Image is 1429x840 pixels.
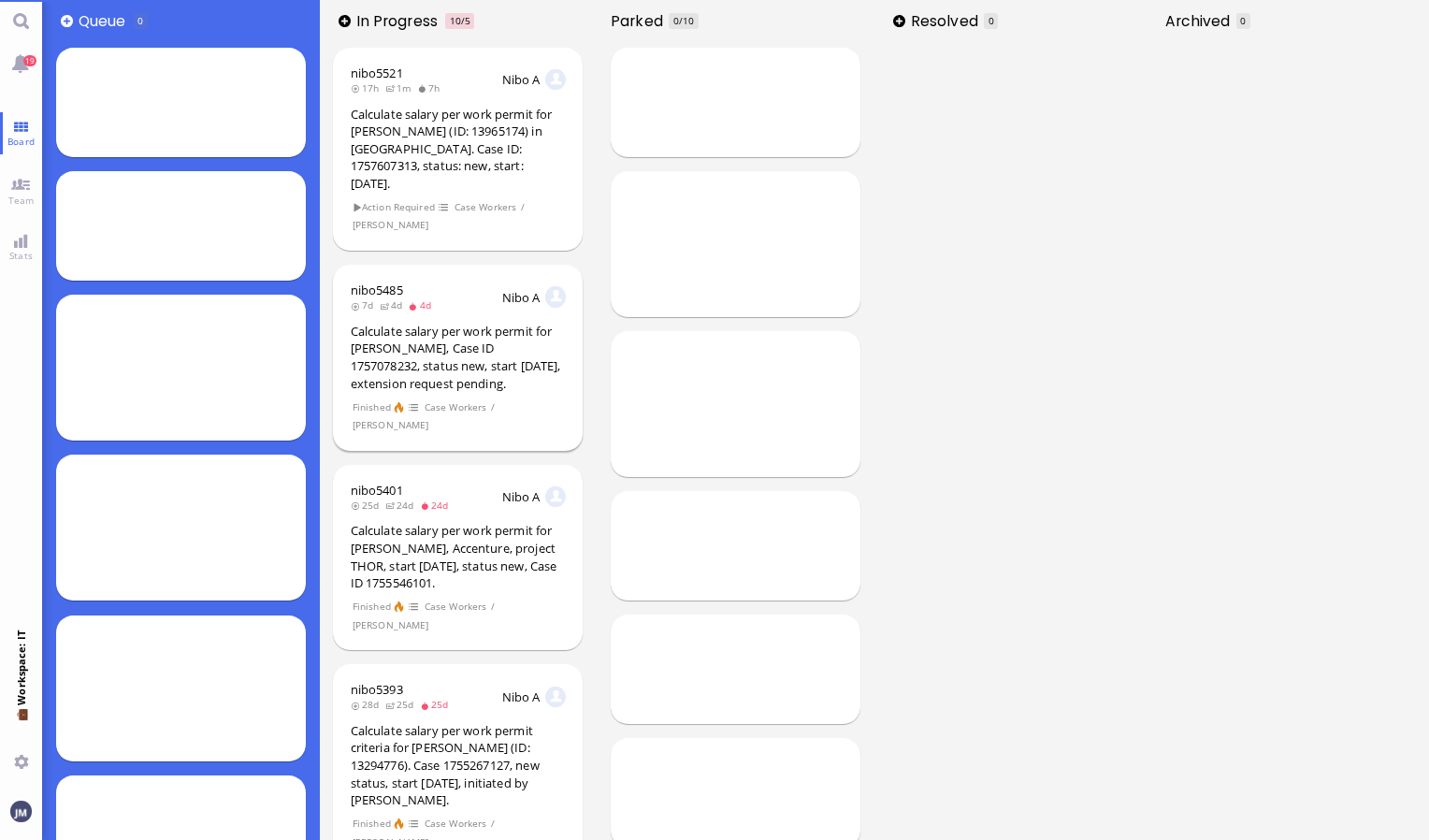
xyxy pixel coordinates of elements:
span: Stats [5,249,37,262]
div: Calculate salary per work permit for [PERSON_NAME], Accenture, project THOR, start [DATE], status... [351,522,567,591]
span: /10 [679,14,694,27]
img: NA [545,687,566,707]
span: 10 [450,14,461,27]
span: In progress [356,10,444,32]
span: 1m [385,81,417,94]
div: Calculate salary per work permit for [PERSON_NAME] (ID: 13965174) in [GEOGRAPHIC_DATA]. Case ID: ... [351,106,567,193]
img: NA [545,286,566,307]
span: 24d [385,499,420,512]
span: [PERSON_NAME] [352,217,429,233]
span: / [490,816,496,832]
span: / [520,199,526,215]
div: Calculate salary per work permit criteria for [PERSON_NAME] (ID: 13294776). Case 1755267127, new ... [351,722,567,809]
span: 0 [137,14,143,27]
span: 17h [351,81,385,94]
span: 28d [351,698,385,711]
span: Action Required [352,199,436,215]
span: Finished [352,816,391,832]
span: Finished [352,399,391,415]
span: 19 [23,55,36,66]
span: 7h [417,81,446,94]
span: 25d [385,698,420,711]
span: 4d [408,298,437,311]
span: 25d [420,698,455,711]
span: Parked [611,10,669,32]
span: Board [3,135,39,148]
span: In progress is overloaded [445,13,474,29]
span: /5 [461,14,470,27]
span: 25d [351,499,385,512]
img: NA [545,486,566,507]
button: Add [61,15,73,27]
span: [PERSON_NAME] [352,617,429,633]
span: Nibo A [502,488,541,505]
span: Nibo A [502,289,541,306]
div: Calculate salary per work permit for [PERSON_NAME], Case ID 1757078232, status new, start [DATE],... [351,323,567,392]
span: Nibo A [502,71,541,88]
span: 0 [673,14,679,27]
span: Case Workers [424,816,487,832]
span: 24d [420,499,455,512]
button: Add [893,15,905,27]
a: nibo5393 [351,681,403,698]
span: Nibo A [502,688,541,705]
span: 0 [989,14,994,27]
a: nibo5485 [351,282,403,298]
span: 0 [1240,14,1246,27]
a: nibo5401 [351,482,403,499]
span: Resolved [911,10,985,32]
span: 💼 Workspace: IT [14,705,28,747]
span: 4d [380,298,409,311]
img: You [10,801,31,821]
span: Archived [1165,10,1236,32]
img: NA [545,69,566,90]
span: Team [4,194,39,207]
span: Queue [79,10,132,32]
span: Case Workers [424,599,487,615]
span: Case Workers [454,199,517,215]
span: Case Workers [424,399,487,415]
span: / [490,399,496,415]
span: 7d [351,298,380,311]
a: nibo5521 [351,65,403,81]
span: Finished [352,599,391,615]
span: / [490,599,496,615]
button: Add [339,15,351,27]
span: [PERSON_NAME] [352,417,429,433]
